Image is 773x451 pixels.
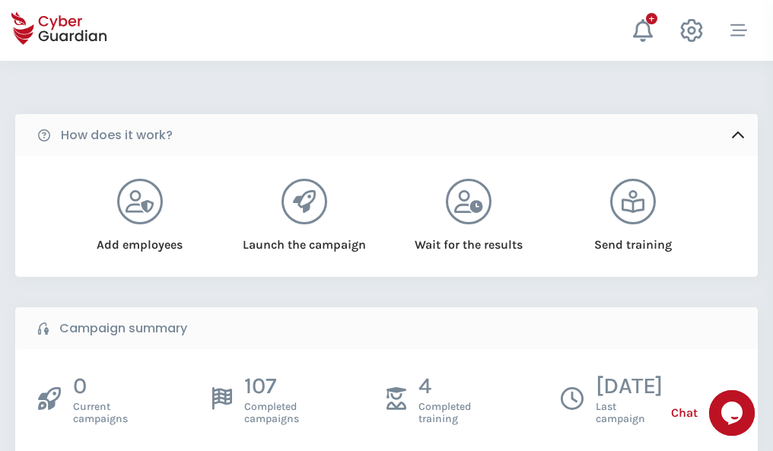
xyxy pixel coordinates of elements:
p: 107 [244,372,299,401]
div: Send training [571,224,696,254]
b: Campaign summary [59,319,187,338]
p: 0 [73,372,128,401]
div: Wait for the results [406,224,532,254]
span: Completed training [418,401,471,425]
p: [DATE] [596,372,663,401]
span: Completed campaigns [244,401,299,425]
p: 4 [418,372,471,401]
span: Chat [671,404,698,422]
span: Current campaigns [73,401,128,425]
iframe: chat widget [709,390,758,436]
span: Last campaign [596,401,663,425]
div: Launch the campaign [241,224,367,254]
b: How does it work? [61,126,173,145]
div: + [646,13,657,24]
div: Add employees [77,224,202,254]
